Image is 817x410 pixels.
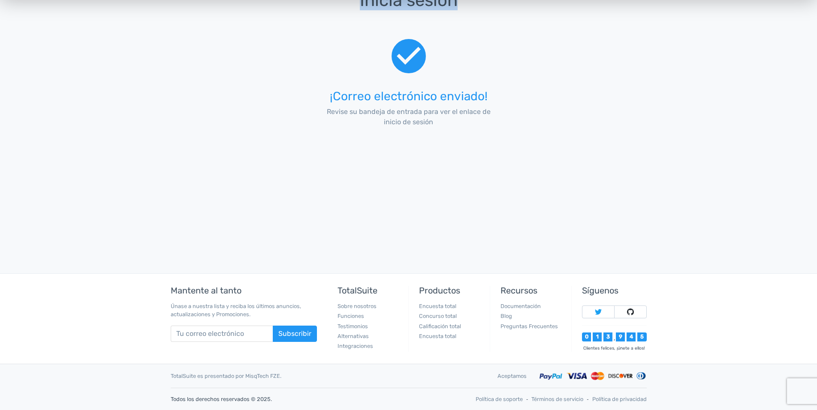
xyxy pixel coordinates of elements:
[616,332,625,341] div: 9
[500,313,512,319] a: Blog
[603,332,612,341] div: 3
[419,286,483,295] h5: Productos
[325,107,492,127] p: Revise su bandeja de entrada para ver el enlace de inicio de sesión
[627,308,634,315] img: Sigue a TotalSuite en Github
[592,395,647,403] a: Política de privacidad
[338,313,364,319] a: Funciones
[273,326,317,342] button: Subscribir
[476,395,523,403] a: Política de soporte
[419,323,461,329] a: Calificación total
[171,326,273,342] input: Tu correo electrónico
[171,302,317,318] p: Únase a nuestra lista y reciba los últimos anuncios, actualizaciones y Promociones.
[595,308,602,315] img: Sigue a TotalSuite en Twitter
[338,323,368,329] a: Testimonios
[637,332,646,341] div: 5
[419,333,456,339] a: Encuesta total
[164,372,491,380] div: TotalSuite es presentado por MisqTech FZE.
[593,332,602,341] div: 1
[171,395,402,403] p: Todos los derechos reservados © 2025.
[491,372,533,380] div: Aceptamos
[587,395,588,403] span: ‐
[338,286,402,295] h5: TotalSuite
[612,336,616,341] div: ,
[171,286,317,295] h5: Mantente al tanto
[582,332,591,341] div: 0
[338,303,377,309] a: Sobre nosotros
[500,286,565,295] h5: Recursos
[540,371,647,381] img: Métodos de pago aceptados
[419,303,456,309] a: Encuesta total
[338,343,373,349] a: Integraciones
[582,345,646,351] div: Clientes felices, ¡únete a ellos!
[531,395,583,403] a: Términos de servicio
[526,395,528,403] span: ‐
[325,90,492,103] h3: ¡Correo electrónico enviado!
[627,332,636,341] div: 4
[500,323,558,329] a: Preguntas Frecuentes
[338,333,369,339] a: Alternativas
[419,313,457,319] a: Concurso total
[582,286,646,295] h5: Síguenos
[388,34,429,79] span: check_circle
[500,303,541,309] a: Documentación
